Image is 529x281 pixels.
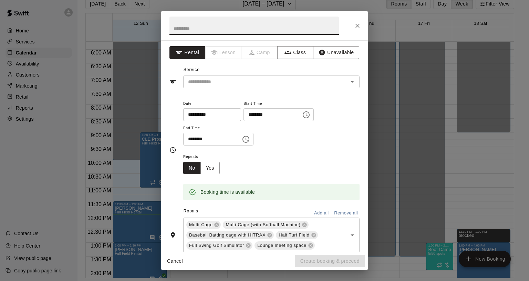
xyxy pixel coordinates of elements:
[332,208,360,219] button: Remove all
[276,231,318,239] div: Half Turf Field
[223,221,303,228] span: Multi-Cage (with Softball Machine)
[200,162,220,174] button: Yes
[313,46,359,59] button: Unavailable
[223,221,309,229] div: Multi-Cage (with Softball Machine)
[186,242,247,249] span: Full Swing Golf Simulator
[169,46,206,59] button: Rental
[277,46,313,59] button: Class
[183,124,253,133] span: End Time
[186,232,268,239] span: Baseball Batting cage with HITRAX
[299,108,313,122] button: Choose time, selected time is 10:00 AM
[239,132,253,146] button: Choose time, selected time is 10:30 AM
[183,152,225,162] span: Repeats
[243,99,314,109] span: Start Time
[186,221,221,229] div: Multi-Cage
[186,241,252,250] div: Full Swing Golf Simulator
[183,162,220,174] div: outlined button group
[184,67,200,72] span: Service
[206,46,242,59] span: Lessons must be created in the Services page first
[348,230,357,240] button: Open
[276,232,312,239] span: Half Turf Field
[169,78,176,85] svg: Service
[186,231,274,239] div: Baseball Batting cage with HITRAX
[310,208,332,219] button: Add all
[164,255,186,268] button: Cancel
[169,232,176,239] svg: Rooms
[351,20,364,32] button: Close
[184,209,198,213] span: Rooms
[255,242,309,249] span: Lounge meeting space
[200,186,255,198] div: Booking time is available
[241,46,278,59] span: Camps can only be created in the Services page
[255,241,315,250] div: Lounge meeting space
[183,108,236,121] input: Choose date, selected date is Oct 18, 2025
[183,99,241,109] span: Date
[186,221,215,228] span: Multi-Cage
[183,162,201,174] button: No
[169,147,176,153] svg: Timing
[348,77,357,87] button: Open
